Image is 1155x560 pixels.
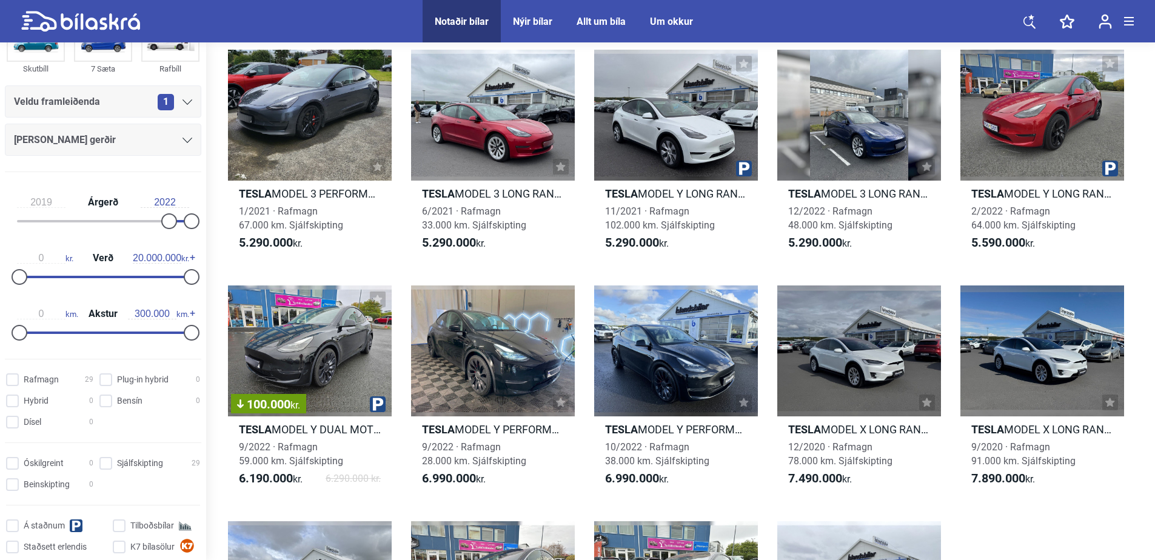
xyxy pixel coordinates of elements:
span: 6/2021 · Rafmagn 33.000 km. Sjálfskipting [422,205,526,231]
span: Akstur [85,309,121,319]
b: 6.990.000 [605,471,659,485]
a: TeslaMODEL Y LONG RANGE11/2021 · Rafmagn102.000 km. Sjálfskipting5.290.000kr. [594,50,758,261]
b: Tesla [971,187,1004,200]
a: TeslaMODEL Y PERFORMANCE10/2022 · Rafmagn38.000 km. Sjálfskipting6.990.000kr. [594,285,758,497]
span: kr. [788,236,852,250]
b: Tesla [239,187,272,200]
span: kr. [17,253,73,264]
h2: MODEL Y DUAL MOTOR PERFORMANCE [228,422,392,436]
b: 5.290.000 [422,235,476,250]
b: 7.890.000 [971,471,1025,485]
span: [PERSON_NAME] gerðir [14,132,116,148]
span: kr. [239,236,303,250]
h2: MODEL Y LONG RANGE AWD [960,187,1124,201]
span: Beinskipting [24,478,70,491]
span: kr. [971,472,1035,486]
span: 6.290.000 kr. [326,472,381,486]
span: Veldu framleiðenda [14,93,100,110]
span: Rafmagn [24,373,59,386]
b: 5.290.000 [788,235,842,250]
img: user-login.svg [1099,14,1112,29]
a: TeslaMODEL 3 LONG RANGE12/2022 · Rafmagn48.000 km. Sjálfskipting5.290.000kr. [777,50,941,261]
span: 9/2020 · Rafmagn 91.000 km. Sjálfskipting [971,441,1076,467]
b: Tesla [239,423,272,436]
span: km. [17,308,78,319]
a: TeslaMODEL 3 PERFORMANCE1/2021 · Rafmagn67.000 km. Sjálfskipting5.290.000kr. [228,50,392,261]
b: Tesla [788,187,821,200]
span: kr. [290,399,300,411]
div: Rafbíll [141,62,199,76]
b: Tesla [605,187,638,200]
a: TeslaMODEL X LONG RANGE9/2020 · Rafmagn91.000 km. Sjálfskipting7.890.000kr. [960,285,1124,497]
b: Tesla [605,423,638,436]
span: kr. [605,472,669,486]
span: 2/2022 · Rafmagn 64.000 km. Sjálfskipting [971,205,1076,231]
a: 100.000kr.TeslaMODEL Y DUAL MOTOR PERFORMANCE9/2022 · Rafmagn59.000 km. Sjálfskipting6.190.000kr.... [228,285,392,497]
span: Verð [90,253,116,263]
span: 11/2021 · Rafmagn 102.000 km. Sjálfskipting [605,205,715,231]
span: 12/2020 · Rafmagn 78.000 km. Sjálfskipting [788,441,892,467]
span: 29 [192,457,200,470]
span: 0 [89,395,93,407]
b: 5.290.000 [605,235,659,250]
a: TeslaMODEL 3 LONG RANGE6/2021 · Rafmagn33.000 km. Sjálfskipting5.290.000kr. [411,50,575,261]
span: Dísel [24,416,41,428]
span: 12/2022 · Rafmagn 48.000 km. Sjálfskipting [788,205,892,231]
a: Nýir bílar [513,16,552,27]
img: parking.png [370,396,386,412]
h2: MODEL Y PERFORMANCE FSD [411,422,575,436]
span: 0 [196,373,200,386]
span: 0 [196,395,200,407]
span: 100.000 [237,398,300,410]
div: 7 Sæta [74,62,132,76]
a: Notaðir bílar [435,16,489,27]
span: Óskilgreint [24,457,64,470]
div: Skutbíll [7,62,65,76]
span: 9/2022 · Rafmagn 59.000 km. Sjálfskipting [239,441,343,467]
b: 6.190.000 [239,471,293,485]
h2: MODEL X LONG RANGE [777,422,941,436]
b: 5.590.000 [971,235,1025,250]
span: 9/2022 · Rafmagn 28.000 km. Sjálfskipting [422,441,526,467]
h2: MODEL 3 LONG RANGE [777,187,941,201]
b: 5.290.000 [239,235,293,250]
span: K7 bílasölur [130,541,175,553]
span: Tilboðsbílar [130,519,174,532]
span: kr. [239,472,303,486]
a: TeslaMODEL X LONG RANGE12/2020 · Rafmagn78.000 km. Sjálfskipting7.490.000kr. [777,285,941,497]
span: Bensín [117,395,142,407]
span: kr. [133,253,189,264]
span: Staðsett erlendis [24,541,87,553]
b: Tesla [971,423,1004,436]
h2: MODEL X LONG RANGE [960,422,1124,436]
span: kr. [605,236,669,250]
a: TeslaMODEL Y PERFORMANCE FSD9/2022 · Rafmagn28.000 km. Sjálfskipting6.990.000kr. [411,285,575,497]
b: 7.490.000 [788,471,842,485]
b: Tesla [422,423,455,436]
span: 10/2022 · Rafmagn 38.000 km. Sjálfskipting [605,441,709,467]
span: 29 [85,373,93,386]
span: 1/2021 · Rafmagn 67.000 km. Sjálfskipting [239,205,343,231]
a: TeslaMODEL Y LONG RANGE AWD2/2022 · Rafmagn64.000 km. Sjálfskipting5.590.000kr. [960,50,1124,261]
span: kr. [971,236,1035,250]
a: Allt um bíla [577,16,626,27]
img: parking.png [1102,161,1118,176]
h2: MODEL 3 PERFORMANCE [228,187,392,201]
span: Á staðnum [24,519,65,532]
span: Árgerð [85,198,121,207]
span: Plug-in hybrid [117,373,169,386]
span: kr. [422,236,486,250]
span: kr. [788,472,852,486]
span: Hybrid [24,395,49,407]
b: Tesla [788,423,821,436]
span: Sjálfskipting [117,457,163,470]
h2: MODEL 3 LONG RANGE [411,187,575,201]
img: parking.png [736,161,752,176]
b: 6.990.000 [422,471,476,485]
span: 0 [89,457,93,470]
a: Um okkur [650,16,693,27]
